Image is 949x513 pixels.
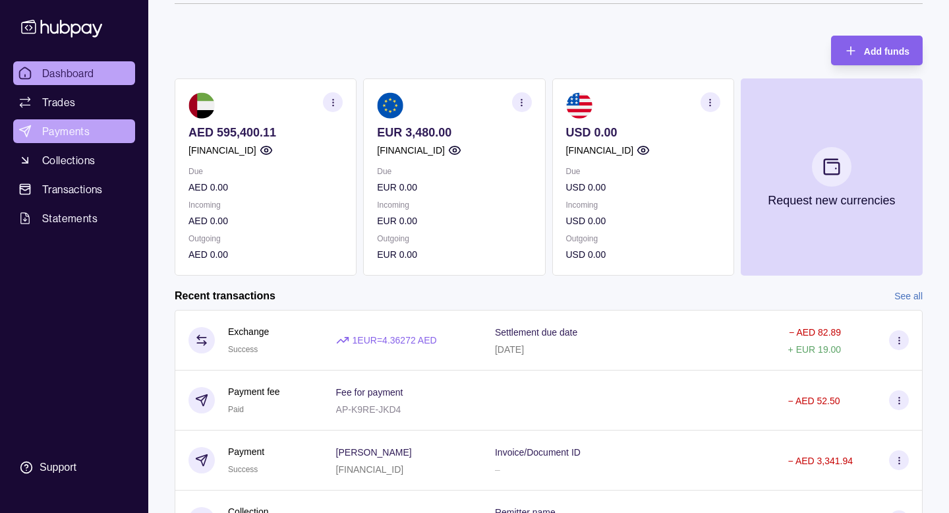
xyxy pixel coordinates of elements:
[566,125,720,140] p: USD 0.00
[336,464,404,475] p: [FINANCIAL_ID]
[42,123,90,139] span: Payments
[566,92,592,119] img: us
[13,177,135,201] a: Transactions
[188,198,343,212] p: Incoming
[188,247,343,262] p: AED 0.00
[228,465,258,474] span: Success
[336,404,401,415] p: AP-K9RE-JKD4
[495,464,500,475] p: –
[566,231,720,246] p: Outgoing
[13,454,135,481] a: Support
[228,444,264,459] p: Payment
[894,289,923,303] a: See all
[42,94,75,110] span: Trades
[788,396,840,406] p: − AED 52.50
[40,460,76,475] div: Support
[188,92,215,119] img: ae
[566,214,720,228] p: USD 0.00
[768,193,895,208] p: Request new currencies
[188,164,343,179] p: Due
[377,164,531,179] p: Due
[377,125,531,140] p: EUR 3,480.00
[566,180,720,195] p: USD 0.00
[377,247,531,262] p: EUR 0.00
[188,125,343,140] p: AED 595,400.11
[495,447,581,458] p: Invoice/Document ID
[42,65,94,81] span: Dashboard
[188,143,256,158] p: [FINANCIAL_ID]
[353,333,437,347] p: 1 EUR = 4.36272 AED
[789,327,841,338] p: − AED 82.89
[13,90,135,114] a: Trades
[741,78,923,276] button: Request new currencies
[188,180,343,195] p: AED 0.00
[188,214,343,228] p: AED 0.00
[377,198,531,212] p: Incoming
[13,206,135,230] a: Statements
[566,143,634,158] p: [FINANCIAL_ID]
[788,344,842,355] p: + EUR 19.00
[42,210,98,226] span: Statements
[377,92,403,119] img: eu
[336,447,412,458] p: [PERSON_NAME]
[228,384,280,399] p: Payment fee
[13,119,135,143] a: Payments
[495,327,577,338] p: Settlement due date
[228,324,269,339] p: Exchange
[495,344,524,355] p: [DATE]
[13,148,135,172] a: Collections
[377,143,445,158] p: [FINANCIAL_ID]
[566,247,720,262] p: USD 0.00
[336,387,403,398] p: Fee for payment
[228,345,258,354] span: Success
[377,231,531,246] p: Outgoing
[788,456,853,466] p: − AED 3,341.94
[188,231,343,246] p: Outgoing
[831,36,923,65] button: Add funds
[377,180,531,195] p: EUR 0.00
[566,198,720,212] p: Incoming
[42,181,103,197] span: Transactions
[228,405,244,414] span: Paid
[566,164,720,179] p: Due
[377,214,531,228] p: EUR 0.00
[864,46,909,57] span: Add funds
[13,61,135,85] a: Dashboard
[42,152,95,168] span: Collections
[175,289,275,303] h2: Recent transactions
